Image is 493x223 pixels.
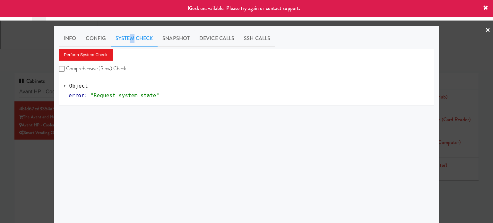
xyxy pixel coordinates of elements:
[188,4,300,12] span: Kiosk unavailable. Please try again or contact support.
[81,30,111,47] a: Config
[111,30,158,47] a: System Check
[239,30,275,47] a: SSH Calls
[158,30,195,47] a: Snapshot
[84,92,88,99] span: :
[69,83,88,89] span: Object
[59,49,113,61] button: Perform System Check
[59,64,126,73] label: Comprehensive (Slow) Check
[195,30,239,47] a: Device Calls
[59,66,66,72] input: Comprehensive (Slow) Check
[69,92,84,99] span: error
[59,30,81,47] a: Info
[485,21,490,40] a: ×
[91,92,159,99] span: "Request system state"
